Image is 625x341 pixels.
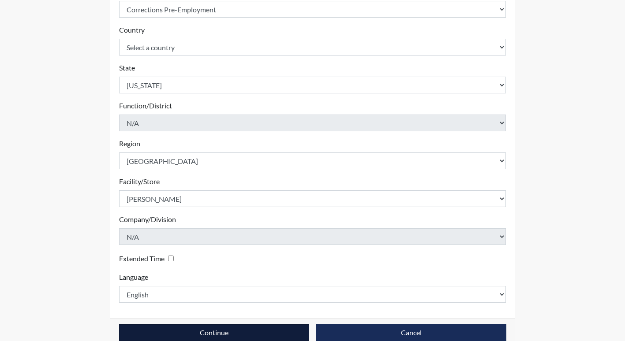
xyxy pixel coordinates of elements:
[119,272,148,282] label: Language
[119,138,140,149] label: Region
[119,25,145,35] label: Country
[316,324,506,341] button: Cancel
[119,253,165,264] label: Extended Time
[119,176,160,187] label: Facility/Store
[119,63,135,73] label: State
[119,214,176,225] label: Company/Division
[119,100,172,111] label: Function/District
[119,324,309,341] button: Continue
[119,252,177,265] div: Checking this box will provide the interviewee with an accomodation of extra time to answer each ...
